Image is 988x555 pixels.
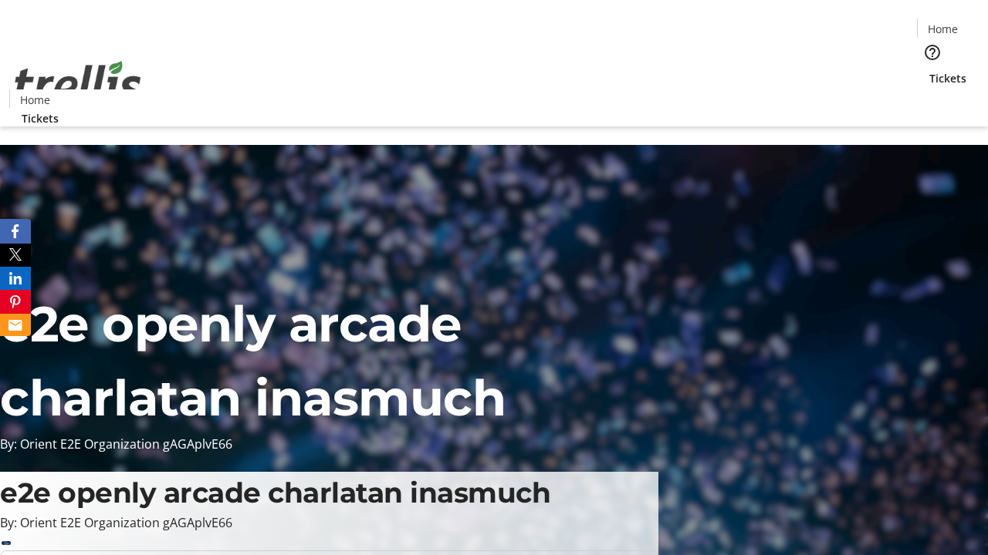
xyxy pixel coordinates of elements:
span: Tickets [929,70,966,86]
a: Tickets [917,70,979,86]
a: Home [10,92,59,108]
button: Cart [917,86,948,117]
a: Tickets [9,110,71,126]
span: Home [20,92,50,108]
span: Home [928,21,958,37]
img: Orient E2E Organization gAGAplvE66's Logo [9,44,147,121]
a: Home [918,21,967,37]
button: Help [917,37,948,68]
span: Tickets [22,110,59,126]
